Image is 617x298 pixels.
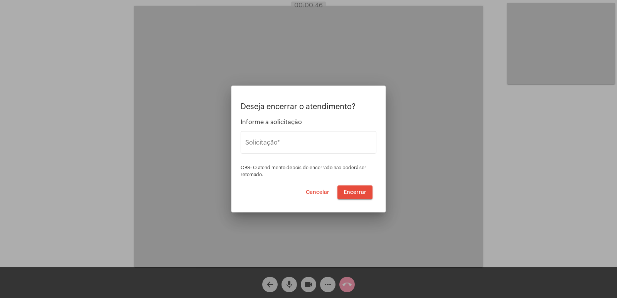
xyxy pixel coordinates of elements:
span: OBS: O atendimento depois de encerrado não poderá ser retomado. [241,165,366,177]
span: Informe a solicitação [241,119,376,126]
input: Buscar solicitação [245,141,372,148]
button: Encerrar [337,185,373,199]
span: Cancelar [306,190,329,195]
p: Deseja encerrar o atendimento? [241,103,376,111]
span: Encerrar [344,190,366,195]
button: Cancelar [300,185,335,199]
